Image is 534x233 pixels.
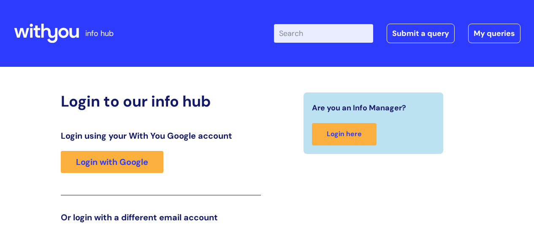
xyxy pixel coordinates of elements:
[312,123,377,145] a: Login here
[468,24,520,43] a: My queries
[61,212,261,222] h3: Or login with a different email account
[61,92,261,110] h2: Login to our info hub
[61,131,261,141] h3: Login using your With You Google account
[312,101,406,115] span: Are you an Info Manager?
[387,24,455,43] a: Submit a query
[274,24,373,43] input: Search
[61,151,163,173] a: Login with Google
[85,27,114,40] p: info hub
